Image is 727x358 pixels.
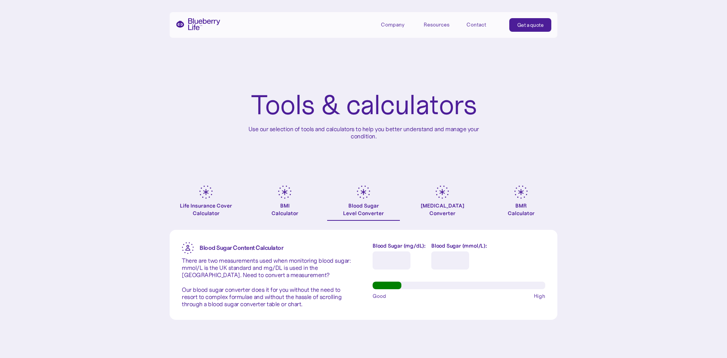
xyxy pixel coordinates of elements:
[466,22,486,28] div: Contact
[485,185,557,221] a: BMRCalculator
[373,292,386,300] span: Good
[421,202,464,217] div: [MEDICAL_DATA] Converter
[248,185,321,221] a: BMICalculator
[170,185,242,221] a: Life Insurance Cover Calculator
[509,18,552,32] a: Get a quote
[508,202,535,217] div: BMR Calculator
[517,21,544,29] div: Get a quote
[182,257,354,308] p: There are two measurements used when monitoring blood sugar: mmol/L is the UK standard and mg/DL ...
[170,202,242,217] div: Life Insurance Cover Calculator
[424,18,458,31] div: Resources
[534,292,545,300] span: High
[200,244,283,251] strong: Blood Sugar Content Calculator
[406,185,479,221] a: [MEDICAL_DATA]Converter
[251,91,477,119] h1: Tools & calculators
[327,185,400,221] a: Blood SugarLevel Converter
[424,22,449,28] div: Resources
[373,242,426,250] label: Blood Sugar (mg/dL):
[431,242,487,250] label: Blood Sugar (mmol/L):
[271,202,298,217] div: BMI Calculator
[381,18,415,31] div: Company
[242,126,485,140] p: Use our selection of tools and calculators to help you better understand and manage your condition.
[381,22,404,28] div: Company
[343,202,384,217] div: Blood Sugar Level Converter
[176,18,220,30] a: home
[466,18,501,31] a: Contact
